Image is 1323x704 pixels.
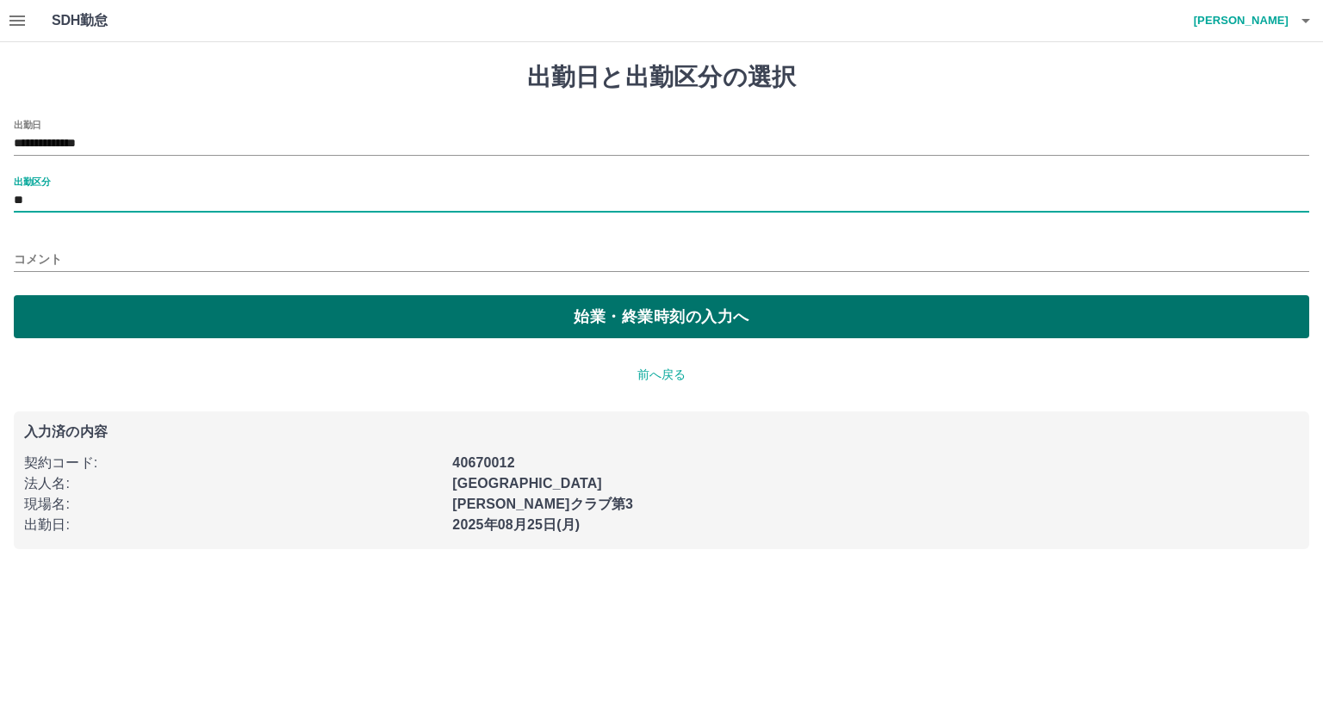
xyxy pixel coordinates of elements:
[14,118,41,131] label: 出勤日
[24,425,1299,439] p: 入力済の内容
[14,295,1309,338] button: 始業・終業時刻の入力へ
[24,473,442,494] p: 法人名 :
[14,366,1309,384] p: 前へ戻る
[452,517,580,532] b: 2025年08月25日(月)
[452,497,633,511] b: [PERSON_NAME]クラブ第3
[452,476,602,491] b: [GEOGRAPHIC_DATA]
[24,515,442,535] p: 出勤日 :
[14,175,50,188] label: 出勤区分
[24,494,442,515] p: 現場名 :
[14,63,1309,92] h1: 出勤日と出勤区分の選択
[452,455,514,470] b: 40670012
[24,453,442,473] p: 契約コード :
